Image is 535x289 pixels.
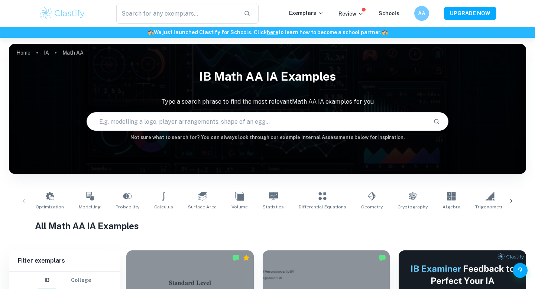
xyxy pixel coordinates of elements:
span: 🏫 [382,29,388,35]
button: UPGRADE NOW [444,7,496,20]
input: E.g. modelling a logo, player arrangements, shape of an egg... [87,111,427,132]
span: Cryptography [398,204,428,210]
span: Differential Equations [299,204,346,210]
img: Clastify logo [39,6,86,21]
span: Statistics [263,204,284,210]
span: Algebra [442,204,460,210]
span: Optimization [36,204,64,210]
p: Exemplars [289,9,324,17]
h1: All Math AA IA Examples [35,219,500,233]
img: Marked [232,254,240,262]
h6: Not sure what to search for? You can always look through our example Internal Assessments below f... [9,134,526,141]
span: Surface Area [188,204,217,210]
span: Volume [231,204,248,210]
button: Search [430,115,443,128]
a: here [267,29,278,35]
button: AA [414,6,429,21]
span: Calculus [154,204,173,210]
button: Help and Feedback [513,263,528,278]
a: IA [44,48,49,58]
span: 🏫 [147,29,154,35]
h6: We just launched Clastify for Schools. Click to learn how to become a school partner. [1,28,534,36]
p: Type a search phrase to find the most relevant Math AA IA examples for you [9,97,526,106]
h6: Filter exemplars [9,250,120,271]
h6: AA [418,9,426,17]
p: Math AA [62,49,84,57]
h1: IB Math AA IA examples [9,65,526,88]
a: Home [16,48,30,58]
span: Modelling [79,204,101,210]
a: Schools [379,10,399,16]
span: Probability [116,204,139,210]
p: Review [338,10,364,18]
span: Trigonometry [475,204,505,210]
input: Search for any exemplars... [116,3,238,24]
span: Geometry [361,204,383,210]
img: Marked [379,254,386,262]
div: Premium [243,254,250,262]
